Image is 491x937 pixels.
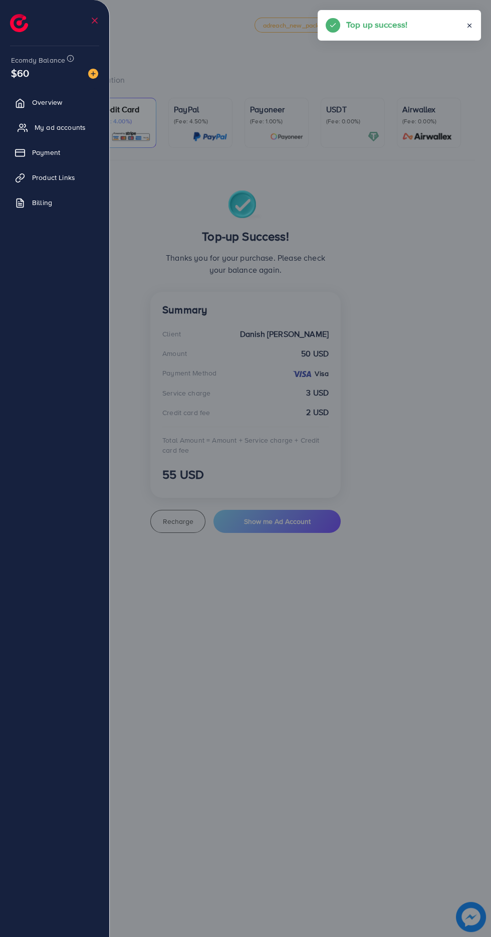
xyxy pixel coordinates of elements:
img: image [88,69,98,79]
span: Overview [32,97,62,107]
span: Billing [32,198,52,208]
a: Payment [8,142,102,162]
span: Payment [32,147,60,157]
a: Product Links [8,167,102,188]
span: Product Links [32,172,75,182]
span: My ad accounts [35,122,86,132]
a: Billing [8,193,102,213]
a: My ad accounts [8,117,102,137]
h5: Top up success! [346,18,407,31]
img: logo [10,14,28,32]
a: Overview [8,92,102,112]
span: $60 [11,66,29,80]
span: Ecomdy Balance [11,55,65,65]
